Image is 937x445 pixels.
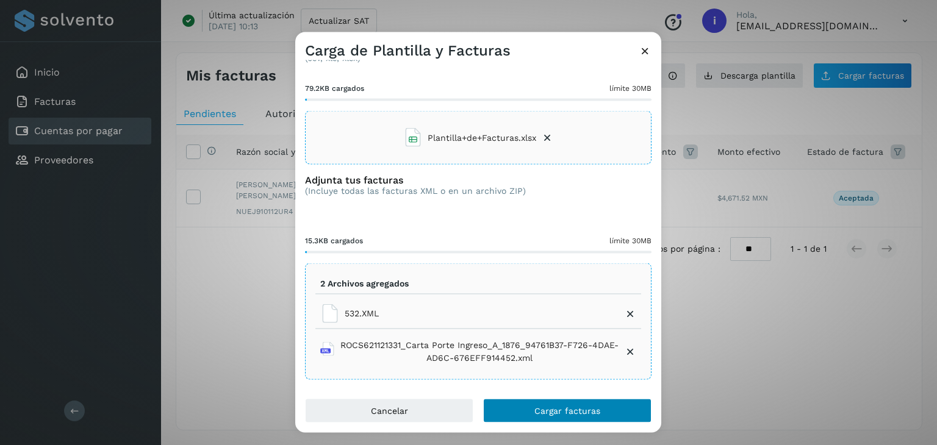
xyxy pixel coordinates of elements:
[320,279,409,289] p: 2 Archivos agregados
[483,399,652,423] button: Cargar facturas
[534,407,600,415] span: Cargar facturas
[305,83,364,94] span: 79.2KB cargados
[305,235,363,246] span: 15.3KB cargados
[305,42,511,60] h3: Carga de Plantilla y Facturas
[371,407,408,415] span: Cancelar
[609,83,652,94] span: límite 30MB
[428,131,536,144] span: Plantilla+de+Facturas.xlsx
[609,235,652,246] span: límite 30MB
[339,338,619,364] span: ROCS621121331_Carta Porte Ingreso_A_1876_94761B37-F726-4DAE-AD6C-676EFF914452.xml
[305,174,526,186] h3: Adjunta tus facturas
[305,399,473,423] button: Cancelar
[345,307,379,320] span: 532.XML
[305,186,526,196] p: (Incluye todas las facturas XML o en un archivo ZIP)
